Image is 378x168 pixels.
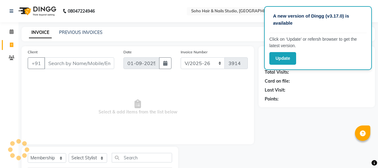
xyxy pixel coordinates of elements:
label: Client [28,49,38,55]
label: Invoice Number [181,49,207,55]
div: Points: [265,96,279,102]
a: PREVIOUS INVOICES [59,30,103,35]
p: A new version of Dingg (v3.17.0) is available [273,13,363,27]
input: Search [112,153,172,162]
b: 08047224946 [68,2,95,20]
img: logo [16,2,58,20]
div: Total Visits: [265,69,289,76]
span: Select & add items from the list below [28,76,248,138]
p: Click on ‘Update’ or refersh browser to get the latest version. [269,36,367,49]
label: Date [123,49,132,55]
button: Update [269,52,296,65]
a: INVOICE [29,27,52,38]
input: Search by Name/Mobile/Email/Code [44,57,114,69]
div: Last Visit: [265,87,285,93]
div: Card on file: [265,78,290,84]
iframe: chat widget [352,143,372,162]
button: +91 [28,57,45,69]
